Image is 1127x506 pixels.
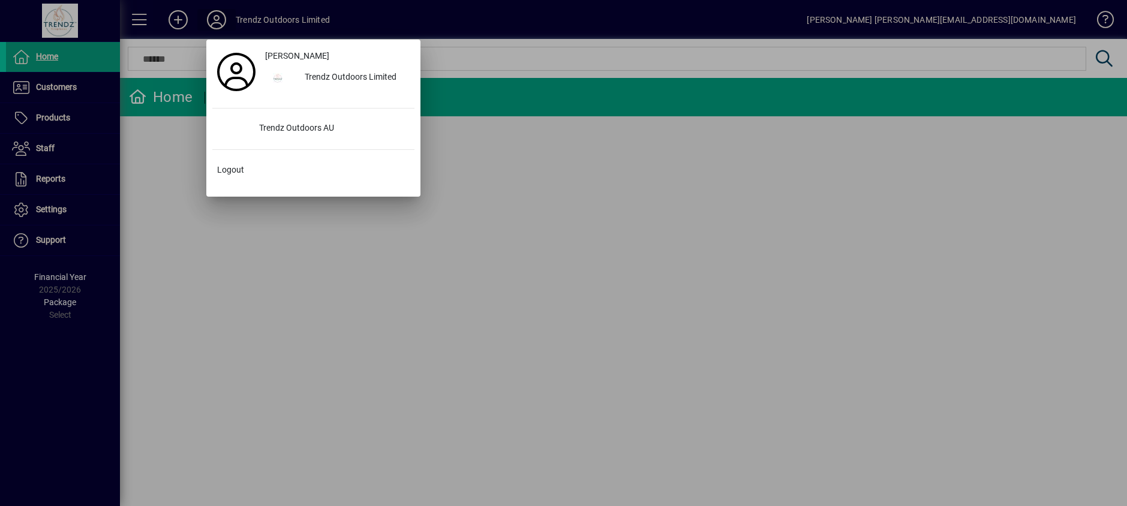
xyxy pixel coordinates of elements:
div: Trendz Outdoors Limited [295,67,414,89]
button: Trendz Outdoors AU [212,118,414,140]
button: Trendz Outdoors Limited [260,67,414,89]
button: Logout [212,159,414,181]
a: Profile [212,61,260,83]
span: [PERSON_NAME] [265,50,329,62]
span: Logout [217,164,244,176]
div: Trendz Outdoors AU [250,118,414,140]
a: [PERSON_NAME] [260,46,414,67]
